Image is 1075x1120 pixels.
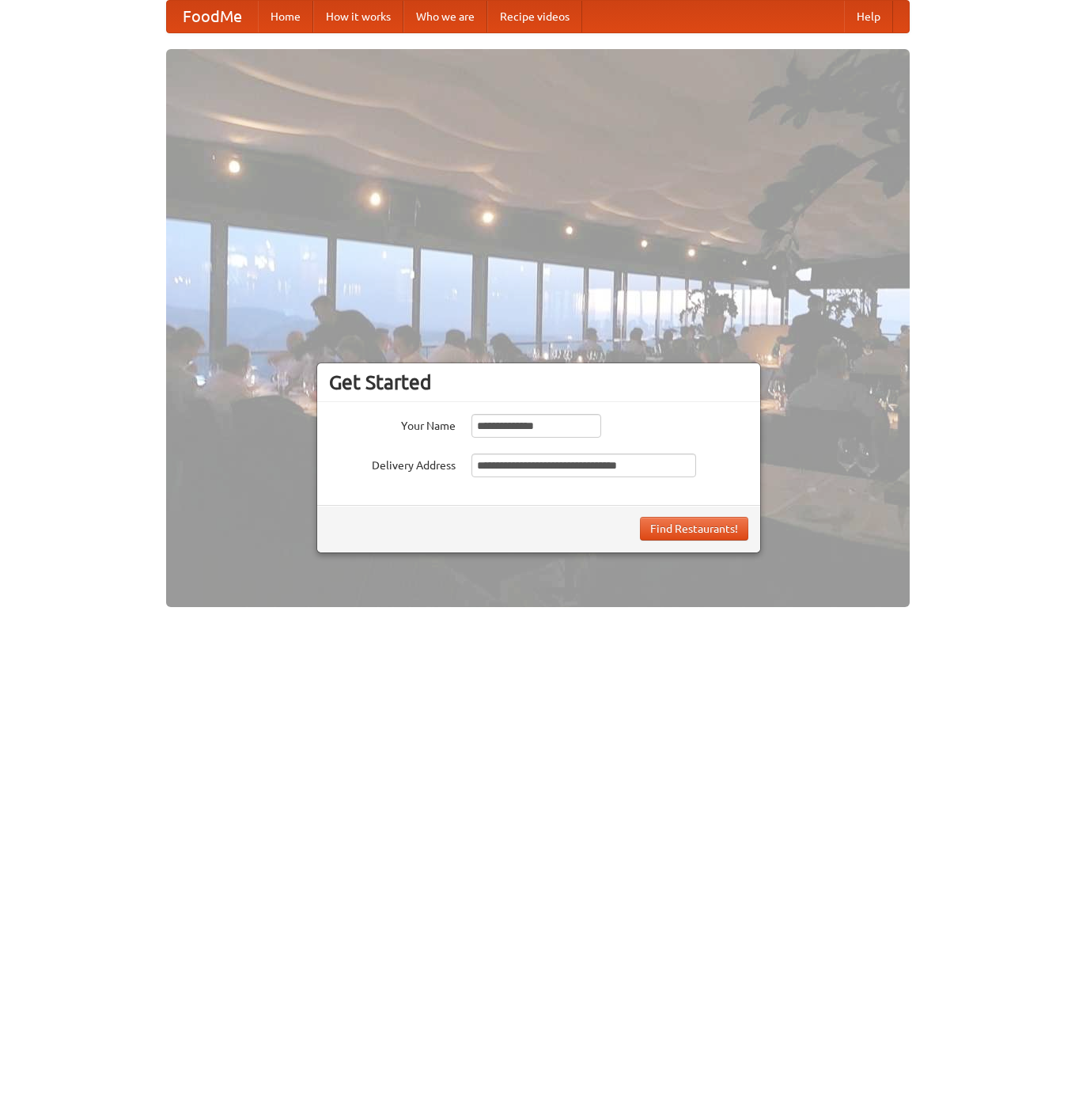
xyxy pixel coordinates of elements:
label: Delivery Address [329,454,456,473]
label: Your Name [329,414,456,434]
a: FoodMe [167,1,258,32]
a: Home [258,1,313,32]
a: How it works [313,1,403,32]
button: Find Restaurants! [640,517,748,541]
a: Help [844,1,893,32]
a: Who we are [403,1,487,32]
a: Recipe videos [487,1,582,32]
h3: Get Started [329,370,748,394]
